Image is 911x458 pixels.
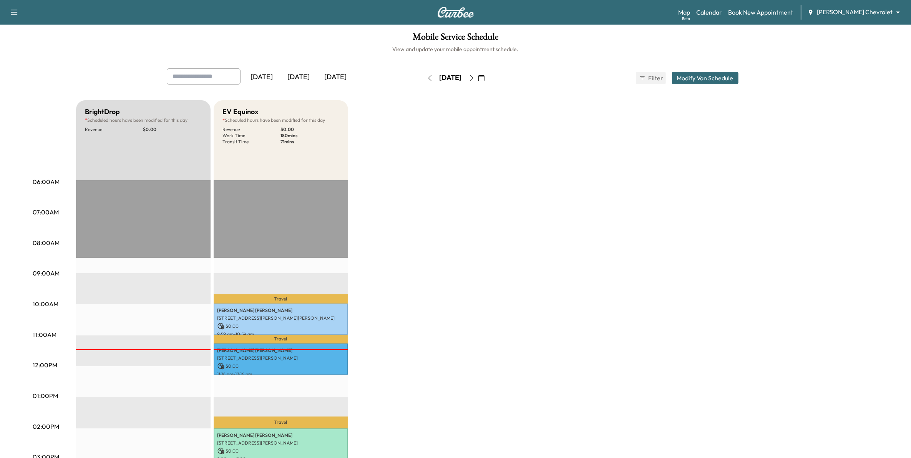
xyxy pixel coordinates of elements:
[217,448,344,455] p: $ 0.00
[217,347,344,353] p: [PERSON_NAME] [PERSON_NAME]
[223,126,281,133] p: Revenue
[678,8,690,17] a: MapBeta
[85,106,120,117] h5: BrightDrop
[143,126,201,133] p: $ 0.00
[214,335,348,343] p: Travel
[217,355,344,361] p: [STREET_ADDRESS][PERSON_NAME]
[223,106,259,117] h5: EV Equinox
[85,117,201,123] p: Scheduled hours have been modified for this day
[682,16,690,22] div: Beta
[280,68,317,86] div: [DATE]
[244,68,280,86] div: [DATE]
[33,391,58,400] p: 01:00PM
[223,139,281,145] p: Transit Time
[214,294,348,304] p: Travel
[33,422,60,431] p: 02:00PM
[33,177,60,186] p: 06:00AM
[817,8,893,17] span: [PERSON_NAME] Chevrolet
[33,330,57,339] p: 11:00AM
[33,207,59,217] p: 07:00AM
[217,371,344,377] p: 11:16 am - 12:16 pm
[317,68,354,86] div: [DATE]
[8,45,903,53] h6: View and update your mobile appointment schedule.
[217,323,344,330] p: $ 0.00
[217,363,344,370] p: $ 0.00
[281,139,339,145] p: 71 mins
[437,7,474,18] img: Curbee Logo
[33,299,59,309] p: 10:00AM
[8,32,903,45] h1: Mobile Service Schedule
[217,331,344,337] p: 9:59 am - 10:59 am
[214,417,348,428] p: Travel
[217,315,344,321] p: [STREET_ADDRESS][PERSON_NAME][PERSON_NAME]
[440,73,462,83] div: [DATE]
[636,72,666,84] button: Filter
[696,8,722,17] a: Calendar
[223,117,339,123] p: Scheduled hours have been modified for this day
[33,238,60,247] p: 08:00AM
[281,126,339,133] p: $ 0.00
[85,126,143,133] p: Revenue
[33,360,58,370] p: 12:00PM
[217,432,344,438] p: [PERSON_NAME] [PERSON_NAME]
[223,133,281,139] p: Work Time
[649,73,662,83] span: Filter
[281,133,339,139] p: 180 mins
[217,307,344,314] p: [PERSON_NAME] [PERSON_NAME]
[33,269,60,278] p: 09:00AM
[728,8,793,17] a: Book New Appointment
[672,72,738,84] button: Modify Van Schedule
[217,440,344,446] p: [STREET_ADDRESS][PERSON_NAME]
